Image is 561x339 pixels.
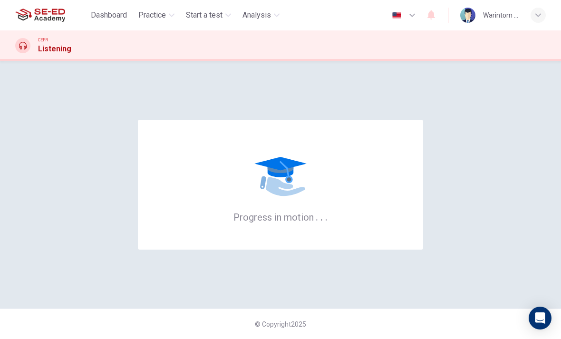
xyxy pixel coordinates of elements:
[391,12,403,19] img: en
[460,8,475,23] img: Profile picture
[38,43,71,55] h1: Listening
[91,10,127,21] span: Dashboard
[135,7,178,24] button: Practice
[242,10,271,21] span: Analysis
[315,208,319,224] h6: .
[325,208,328,224] h6: .
[182,7,235,24] button: Start a test
[38,37,48,43] span: CEFR
[320,208,323,224] h6: .
[15,6,65,25] img: SE-ED Academy logo
[233,211,328,223] h6: Progress in motion
[483,10,519,21] div: Warintorn Konglee
[255,320,306,328] span: © Copyright 2025
[15,6,87,25] a: SE-ED Academy logo
[87,7,131,24] button: Dashboard
[138,10,166,21] span: Practice
[186,10,222,21] span: Start a test
[529,307,551,329] div: Open Intercom Messenger
[239,7,283,24] button: Analysis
